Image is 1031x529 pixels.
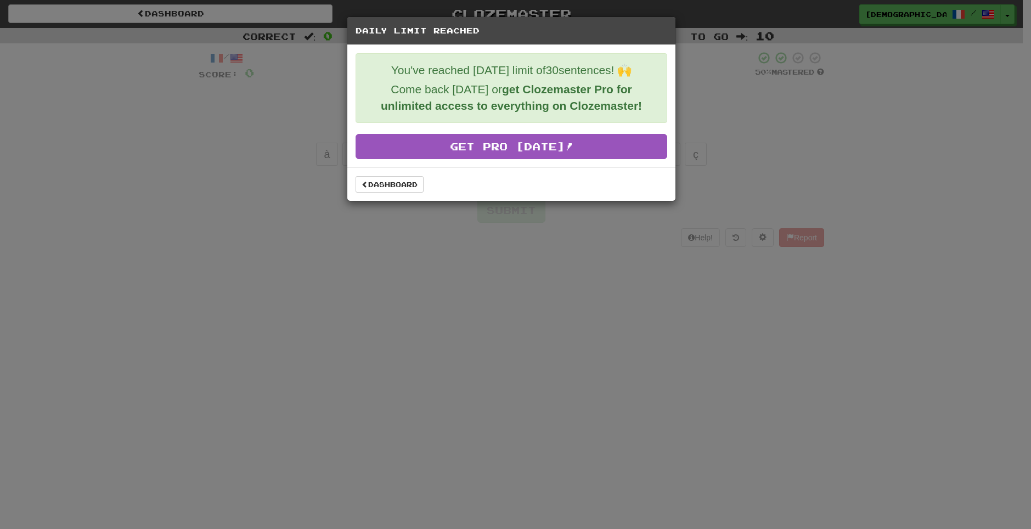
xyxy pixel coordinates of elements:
[356,176,424,193] a: Dashboard
[364,81,658,114] p: Come back [DATE] or
[356,25,667,36] h5: Daily Limit Reached
[356,134,667,159] a: Get Pro [DATE]!
[364,62,658,78] p: You've reached [DATE] limit of 30 sentences! 🙌
[381,83,642,112] strong: get Clozemaster Pro for unlimited access to everything on Clozemaster!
